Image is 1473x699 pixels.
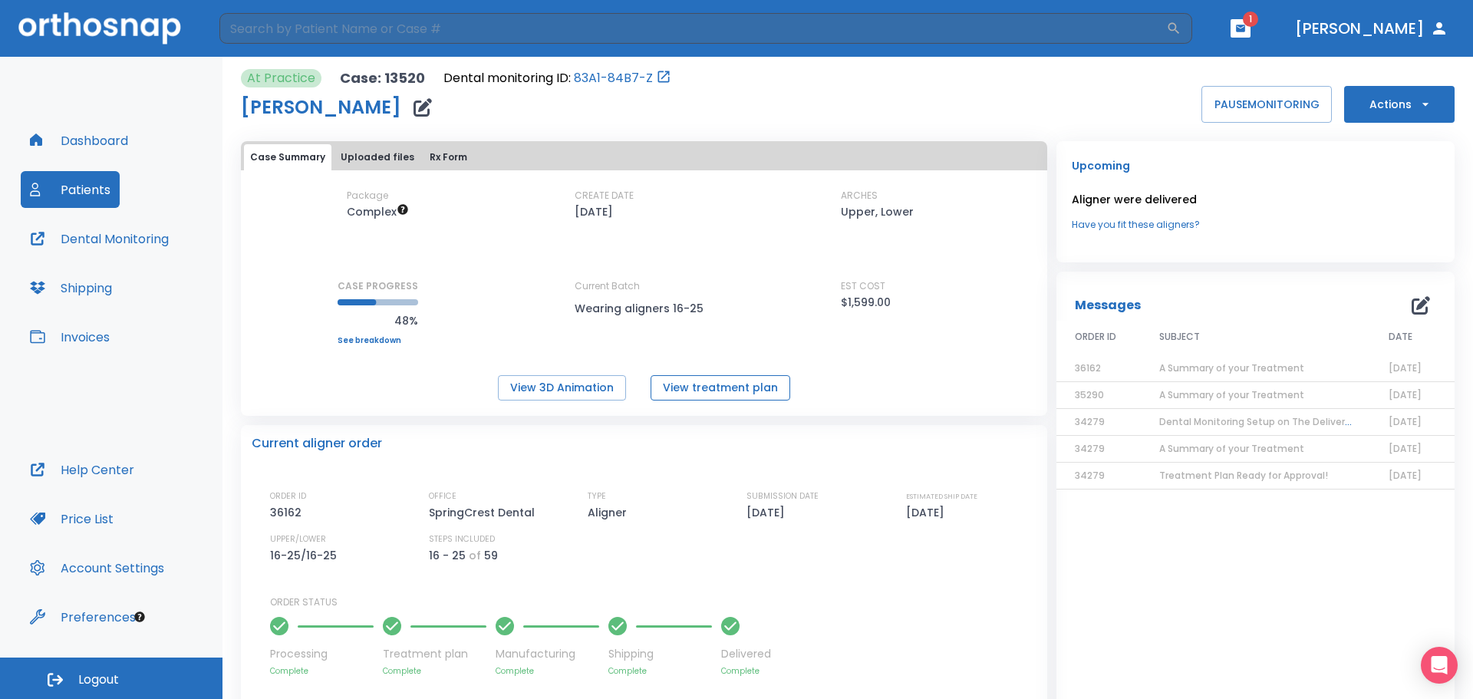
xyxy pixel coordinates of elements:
p: 16 - 25 [429,546,466,565]
span: 34279 [1075,469,1105,482]
span: 34279 [1075,442,1105,455]
div: Open Intercom Messenger [1421,647,1458,684]
p: Complete [383,665,486,677]
p: 48% [338,312,418,330]
p: SpringCrest Dental [429,503,540,522]
span: [DATE] [1389,361,1422,374]
span: Dental Monitoring Setup on The Delivery Day [1159,415,1371,428]
p: SUBMISSION DATE [746,490,819,503]
p: EST COST [841,279,885,293]
button: Dashboard [21,122,137,159]
p: Package [347,189,388,203]
span: Logout [78,671,119,688]
button: View 3D Animation [498,375,626,401]
span: A Summary of your Treatment [1159,442,1304,455]
p: CASE PROGRESS [338,279,418,293]
p: Aligner [588,503,632,522]
p: Aligner were delivered [1072,190,1439,209]
p: of [469,546,481,565]
button: View treatment plan [651,375,790,401]
p: $1,599.00 [841,293,891,312]
p: STEPS INCLUDED [429,532,495,546]
p: ORDER STATUS [270,595,1036,609]
p: Complete [270,665,374,677]
p: Current Batch [575,279,713,293]
span: [DATE] [1389,388,1422,401]
p: Case: 13520 [340,69,425,87]
span: ORDER ID [1075,330,1116,344]
p: Current aligner order [252,434,382,453]
p: [DATE] [575,203,613,221]
a: Have you fit these aligners? [1072,218,1439,232]
span: A Summary of your Treatment [1159,361,1304,374]
button: Uploaded files [334,144,420,170]
button: Actions [1344,86,1455,123]
p: CREATE DATE [575,189,634,203]
p: 59 [484,546,498,565]
span: 1 [1243,12,1258,27]
span: SUBJECT [1159,330,1200,344]
button: Dental Monitoring [21,220,178,257]
button: [PERSON_NAME] [1289,15,1455,42]
span: [DATE] [1389,469,1422,482]
span: Up to 50 Steps (100 aligners) [347,204,409,219]
span: 35290 [1075,388,1104,401]
p: OFFICE [429,490,456,503]
input: Search by Patient Name or Case # [219,13,1166,44]
p: Wearing aligners 16-25 [575,299,713,318]
div: Open patient in dental monitoring portal [443,69,671,87]
p: [DATE] [746,503,790,522]
span: 34279 [1075,415,1105,428]
p: Complete [496,665,599,677]
p: UPPER/LOWER [270,532,326,546]
a: See breakdown [338,336,418,345]
button: Account Settings [21,549,173,586]
p: Processing [270,646,374,662]
span: [DATE] [1389,442,1422,455]
span: A Summary of your Treatment [1159,388,1304,401]
p: ESTIMATED SHIP DATE [906,490,977,503]
span: 36162 [1075,361,1101,374]
button: Shipping [21,269,121,306]
button: Case Summary [244,144,331,170]
p: 16-25/16-25 [270,546,342,565]
span: DATE [1389,330,1412,344]
p: Upcoming [1072,157,1439,175]
p: Treatment plan [383,646,486,662]
p: Complete [608,665,712,677]
h1: [PERSON_NAME] [241,98,401,117]
p: 36162 [270,503,307,522]
button: Price List [21,500,123,537]
p: Shipping [608,646,712,662]
button: Invoices [21,318,119,355]
p: At Practice [247,69,315,87]
div: Tooltip anchor [133,610,147,624]
div: tabs [244,144,1044,170]
p: Dental monitoring ID: [443,69,571,87]
button: Help Center [21,451,143,488]
p: TYPE [588,490,606,503]
button: Preferences [21,598,145,635]
button: Patients [21,171,120,208]
p: ARCHES [841,189,878,203]
p: Upper, Lower [841,203,914,221]
p: ORDER ID [270,490,306,503]
p: Delivered [721,646,771,662]
p: Complete [721,665,771,677]
img: Orthosnap [18,12,181,44]
p: Messages [1075,296,1141,315]
a: 83A1-84B7-Z [574,69,653,87]
button: Rx Form [423,144,473,170]
p: Manufacturing [496,646,599,662]
span: [DATE] [1389,415,1422,428]
p: [DATE] [906,503,950,522]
